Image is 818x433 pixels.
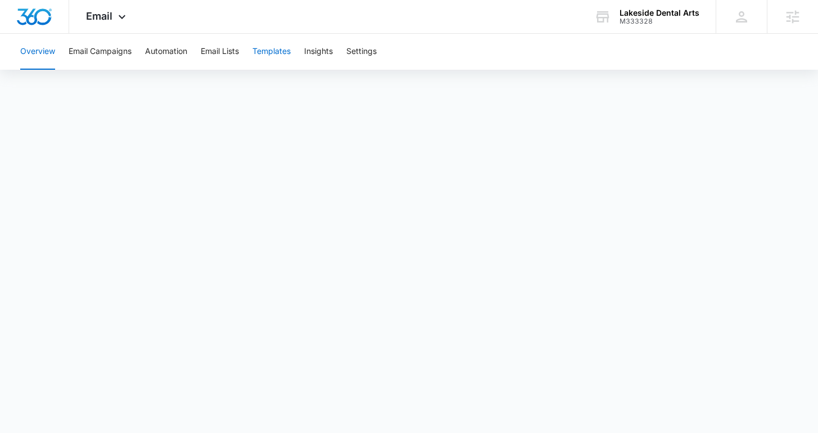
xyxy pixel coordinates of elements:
button: Automation [145,34,187,70]
div: account id [620,17,699,25]
button: Overview [20,34,55,70]
button: Email Campaigns [69,34,132,70]
button: Settings [346,34,377,70]
span: Email [86,10,112,22]
div: account name [620,8,699,17]
button: Email Lists [201,34,239,70]
button: Templates [252,34,291,70]
button: Insights [304,34,333,70]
